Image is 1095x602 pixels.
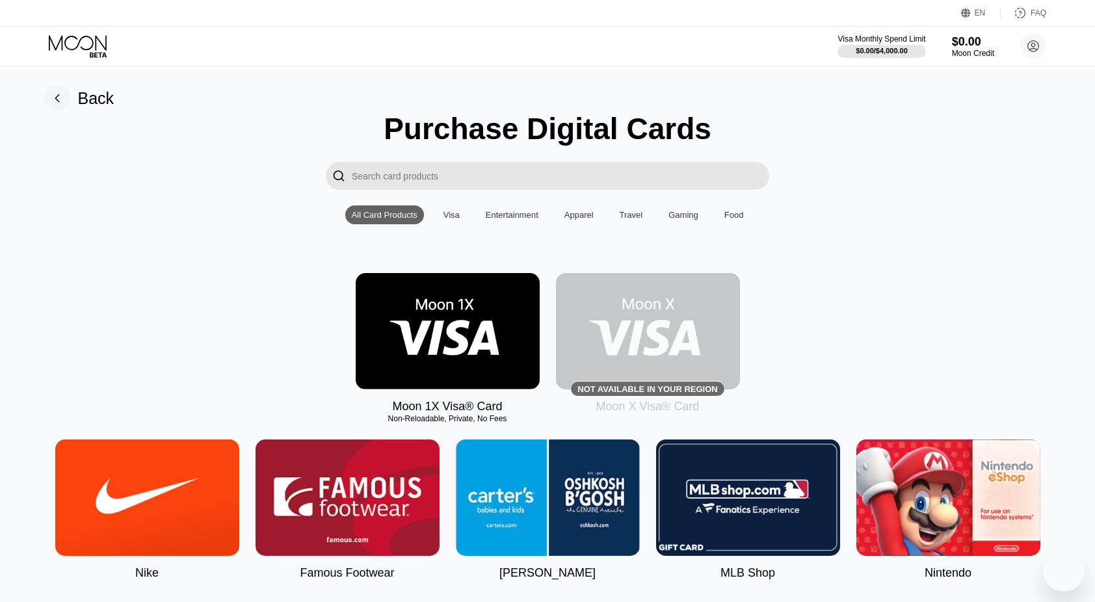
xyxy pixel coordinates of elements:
div: All Card Products [352,210,417,220]
div: Not available in your region [556,273,740,389]
div: Moon X Visa® Card [596,400,699,413]
div: Apparel [564,210,594,220]
div: Food [718,205,750,224]
div: MLB Shop [720,566,775,580]
div: Moon Credit [952,49,994,58]
div:  [326,162,352,190]
div: Travel [613,205,650,224]
div: Visa Monthly Spend Limit$0.00/$4,000.00 [838,34,925,58]
div: Visa [437,205,466,224]
div: $0.00Moon Credit [952,35,994,58]
div: [PERSON_NAME] [499,566,596,580]
div: FAQ [1001,7,1046,20]
div: Visa Monthly Spend Limit [838,34,925,44]
div: Entertainment [479,205,545,224]
div: $0.00 / $4,000.00 [856,47,908,55]
iframe: Button to launch messaging window [1043,550,1085,592]
div: Back [44,85,114,111]
div: Back [78,89,114,108]
div: Non-Reloadable, Private, No Fees [356,414,540,423]
div: Moon 1X Visa® Card [392,400,502,413]
div: Apparel [558,205,600,224]
div: Nike [135,566,159,580]
div: FAQ [1031,8,1046,18]
div: Travel [620,210,643,220]
div: Food [724,210,744,220]
div: Not available in your region [577,384,717,394]
div:  [332,168,345,183]
input: Search card products [352,162,769,190]
div: All Card Products [345,205,424,224]
div: Purchase Digital Cards [384,111,711,146]
div: Gaming [668,210,698,220]
div: Entertainment [486,210,538,220]
div: Gaming [662,205,705,224]
div: Nintendo [925,566,971,580]
div: $0.00 [952,35,994,49]
div: EN [975,8,986,18]
div: Visa [443,210,460,220]
div: EN [961,7,1001,20]
div: Famous Footwear [300,566,394,580]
